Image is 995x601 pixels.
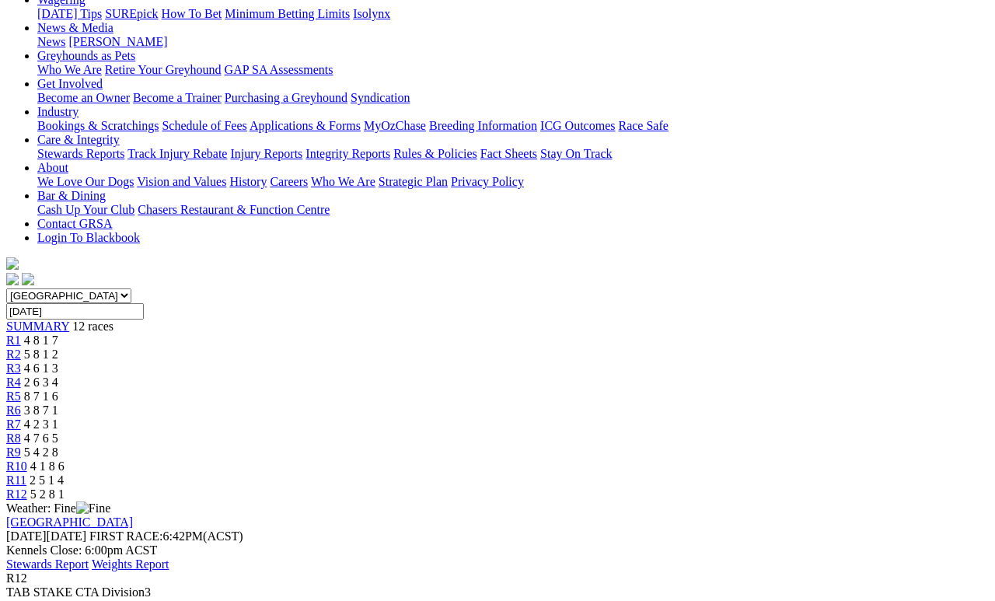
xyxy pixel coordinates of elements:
span: FIRST RACE: [89,529,162,543]
a: Bookings & Scratchings [37,119,159,132]
a: Care & Integrity [37,133,120,146]
a: Industry [37,105,79,118]
div: Greyhounds as Pets [37,63,989,77]
a: Who We Are [37,63,102,76]
div: Wagering [37,7,989,21]
a: Careers [270,175,308,188]
a: SUREpick [105,7,158,20]
div: Bar & Dining [37,203,989,217]
a: Rules & Policies [393,147,477,160]
a: R3 [6,362,21,375]
a: Privacy Policy [451,175,524,188]
span: 3 8 7 1 [24,404,58,417]
a: Contact GRSA [37,217,112,230]
a: R5 [6,390,21,403]
a: Breeding Information [429,119,537,132]
a: R6 [6,404,21,417]
span: 4 1 8 6 [30,459,65,473]
a: Vision and Values [137,175,226,188]
span: [DATE] [6,529,47,543]
div: TAB STAKE CTA Division3 [6,585,989,599]
div: Kennels Close: 6:00pm ACST [6,543,989,557]
a: Stewards Reports [37,147,124,160]
a: Syndication [351,91,410,104]
span: 4 2 3 1 [24,418,58,431]
a: Become an Owner [37,91,130,104]
a: Stewards Report [6,557,89,571]
a: Cash Up Your Club [37,203,134,216]
img: twitter.svg [22,273,34,285]
a: Minimum Betting Limits [225,7,350,20]
a: [DATE] Tips [37,7,102,20]
div: Industry [37,119,989,133]
a: We Love Our Dogs [37,175,134,188]
a: Weights Report [92,557,169,571]
a: News & Media [37,21,113,34]
a: Track Injury Rebate [127,147,227,160]
a: GAP SA Assessments [225,63,333,76]
a: Retire Your Greyhound [105,63,222,76]
span: 2 6 3 4 [24,376,58,389]
a: R7 [6,418,21,431]
span: [DATE] [6,529,86,543]
span: 4 8 1 7 [24,334,58,347]
a: Schedule of Fees [162,119,246,132]
img: Fine [76,501,110,515]
a: SUMMARY [6,320,69,333]
span: Weather: Fine [6,501,110,515]
input: Select date [6,303,144,320]
a: Applications & Forms [250,119,361,132]
div: Care & Integrity [37,147,989,161]
a: R12 [6,487,27,501]
a: R4 [6,376,21,389]
span: 6:42PM(ACST) [89,529,243,543]
div: News & Media [37,35,989,49]
a: Who We Are [311,175,375,188]
div: About [37,175,989,189]
img: logo-grsa-white.png [6,257,19,270]
span: 2 5 1 4 [30,473,64,487]
a: History [229,175,267,188]
a: MyOzChase [364,119,426,132]
a: R11 [6,473,26,487]
a: R10 [6,459,27,473]
a: Greyhounds as Pets [37,49,135,62]
a: Get Involved [37,77,103,90]
span: 8 7 1 6 [24,390,58,403]
a: Strategic Plan [379,175,448,188]
a: Chasers Restaurant & Function Centre [138,203,330,216]
a: Purchasing a Greyhound [225,91,347,104]
a: [GEOGRAPHIC_DATA] [6,515,133,529]
a: Login To Blackbook [37,231,140,244]
a: R1 [6,334,21,347]
span: 5 2 8 1 [30,487,65,501]
a: Fact Sheets [480,147,537,160]
a: Stay On Track [540,147,612,160]
span: 12 races [72,320,113,333]
a: How To Bet [162,7,222,20]
a: [PERSON_NAME] [68,35,167,48]
span: 5 8 1 2 [24,348,58,361]
a: ICG Outcomes [540,119,615,132]
div: Get Involved [37,91,989,105]
a: Isolynx [353,7,390,20]
a: Race Safe [618,119,668,132]
a: Integrity Reports [305,147,390,160]
a: R9 [6,446,21,459]
span: 5 4 2 8 [24,446,58,459]
a: Become a Trainer [133,91,222,104]
span: 4 7 6 5 [24,432,58,445]
a: About [37,161,68,174]
a: Bar & Dining [37,189,106,202]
